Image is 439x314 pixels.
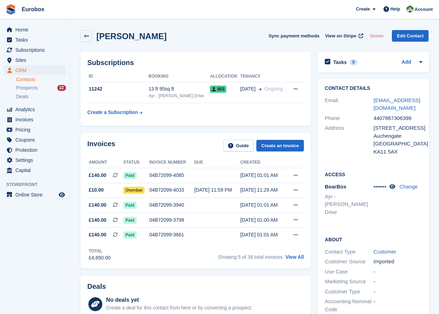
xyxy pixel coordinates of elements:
span: 803 [210,86,226,93]
span: View on Stripe [325,33,356,40]
th: Due [194,157,240,168]
a: Preview store [58,191,66,199]
div: [DATE] 01:00 AM [240,216,286,224]
a: Change [400,184,418,190]
div: Contact Type [325,248,374,256]
div: Create a deal for this contact from here or by converting a prospect. [106,304,253,312]
div: [GEOGRAPHIC_DATA] [374,140,423,148]
a: Create an Invoice [256,140,304,151]
div: 0 [350,59,358,65]
span: Paid [123,202,136,209]
a: menu [3,115,66,124]
span: Paid [123,172,136,179]
span: Online Store [15,190,57,200]
span: Protection [15,145,57,155]
div: Customer Source [325,258,374,266]
div: Imported [374,258,423,266]
div: [DATE] 11:59 PM [194,186,240,194]
span: Settings [15,155,57,165]
div: [DATE] 01:01 AM [240,231,286,238]
div: Accounting Nominal Code [325,298,374,313]
a: Eurobox [19,3,47,15]
div: 4407867306398 [374,114,423,122]
div: 04B72099-3661 [149,231,194,238]
div: Ayr - [PERSON_NAME] Drive [148,93,210,99]
a: menu [3,165,66,175]
h2: Access [325,171,422,178]
a: menu [3,65,66,75]
div: [STREET_ADDRESS] [374,124,423,132]
a: menu [3,190,66,200]
th: Invoice number [149,157,194,168]
div: Auchengate [374,132,423,140]
a: menu [3,25,66,35]
h2: Invoices [87,140,115,151]
a: Guide [223,140,254,151]
a: [EMAIL_ADDRESS][DOMAIN_NAME] [374,97,420,111]
span: Showing 5 of 36 total invoices [218,254,283,260]
h2: About [325,236,422,243]
h2: Deals [87,283,106,291]
a: menu [3,155,66,165]
th: Booking [148,71,210,82]
div: - [374,288,423,296]
div: 04B72099-4085 [149,172,194,179]
span: Storefront [6,181,69,188]
span: CRM [15,65,57,75]
h2: Contact Details [325,86,422,91]
span: Sites [15,55,57,65]
div: [DATE] 11:29 AM [240,186,286,194]
span: Create [356,6,370,13]
span: £140.00 [89,231,107,238]
a: menu [3,135,66,145]
div: Create a Subscription [87,109,138,116]
th: Status [123,157,149,168]
div: Customer Type [325,288,374,296]
div: [DATE] 01:01 AM [240,172,286,179]
div: Marketing Source [325,278,374,286]
span: ••••••• [374,184,387,190]
span: Subscriptions [15,45,57,55]
span: Help [390,6,400,13]
div: Use Case [325,268,374,276]
span: Capital [15,165,57,175]
span: £140.00 [89,172,107,179]
a: View on Stripe [322,30,365,42]
span: Prospects [16,85,38,91]
span: £140.00 [89,216,107,224]
span: Account [415,6,433,13]
li: Ayr - [PERSON_NAME] Drive [325,193,374,216]
span: £10.00 [89,186,104,194]
button: Delete [367,30,386,42]
div: £4,650.00 [89,254,110,262]
div: Email [325,97,374,112]
div: Phone [325,114,374,122]
span: Pricing [15,125,57,135]
a: Customer [374,249,396,255]
span: Deals [16,93,29,100]
a: menu [3,125,66,135]
a: menu [3,35,66,45]
a: Add [402,58,411,66]
span: [DATE] [240,85,256,93]
a: Edit Contact [392,30,429,42]
a: menu [3,45,66,55]
div: 13 ft 95sq ft [148,85,210,93]
div: 11242 [87,85,148,93]
span: Analytics [15,105,57,114]
div: Address [325,124,374,156]
div: No deals yet [106,296,253,304]
img: Lorna Russell [407,6,414,13]
span: Paid [123,231,136,238]
div: Total [89,248,110,254]
h2: Subscriptions [87,59,304,67]
a: Deals [16,93,66,100]
th: Created [240,157,286,168]
div: - [374,268,423,276]
div: 04B72099-3940 [149,201,194,209]
span: Overdue [123,187,145,194]
div: 04B72099-3799 [149,216,194,224]
a: Create a Subscription [87,106,142,119]
span: BearBox [325,184,346,190]
h2: [PERSON_NAME] [96,31,167,41]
